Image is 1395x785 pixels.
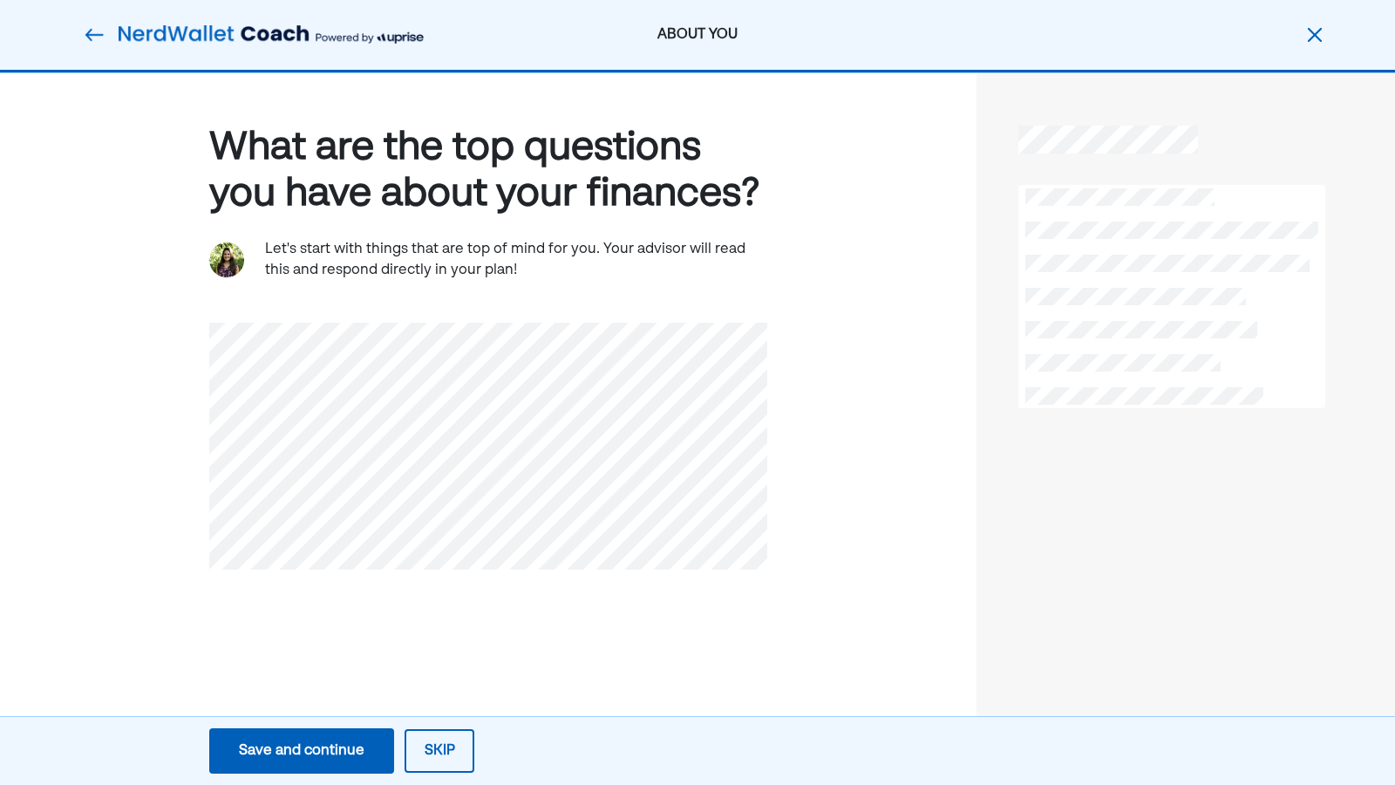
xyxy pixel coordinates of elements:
div: ABOUT YOU [490,24,904,45]
button: Skip [405,729,474,773]
div: What are the top questions you have about your finances? [209,126,767,218]
div: Save and continue [239,741,364,761]
div: Let's start with things that are top of mind for you. Your advisor will read this and respond dir... [265,239,767,281]
button: Save and continue [209,728,394,774]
